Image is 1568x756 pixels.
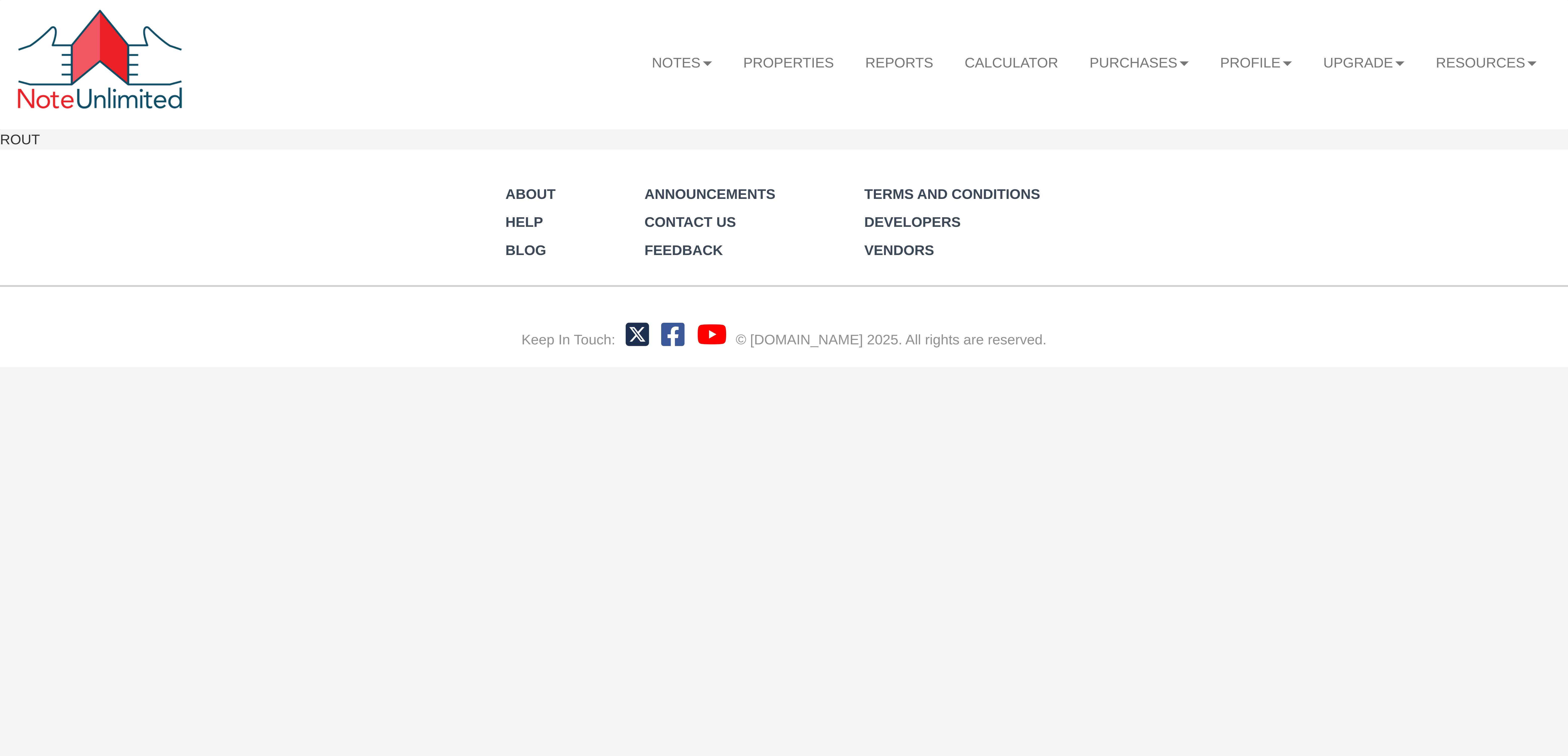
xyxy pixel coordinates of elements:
[645,214,736,230] a: Contact Us
[505,214,543,230] a: Help
[1205,44,1308,82] a: Profile
[645,186,775,202] a: Announcements
[949,44,1074,81] a: Calculator
[505,186,555,202] a: About
[864,242,934,258] a: Vendors
[864,214,961,230] a: Developers
[850,44,949,81] a: Reports
[864,186,1040,202] a: Terms and Conditions
[521,330,615,350] div: Keep In Touch:
[728,44,850,81] a: Properties
[1074,44,1205,82] a: Purchases
[645,242,723,258] a: Feedback
[736,330,1047,350] div: © [DOMAIN_NAME] 2025. All rights are reserved.
[636,44,728,82] a: Notes
[1420,44,1552,82] a: Resources
[505,242,546,258] a: Blog
[1308,44,1420,82] a: Upgrade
